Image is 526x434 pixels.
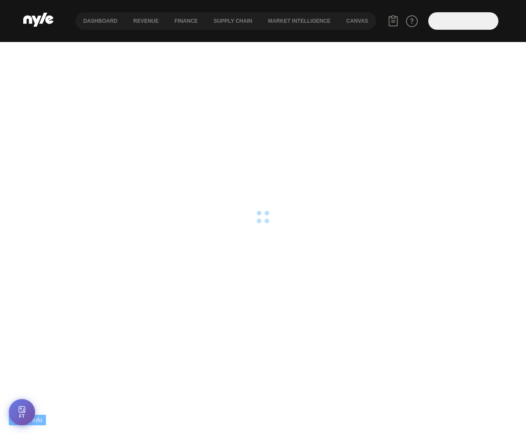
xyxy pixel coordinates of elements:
[125,18,167,24] button: Revenue
[75,18,125,24] button: Dashboard
[19,414,25,419] span: FT
[260,18,338,24] button: Market Intelligence
[12,415,43,425] span: Debug Info
[338,18,376,24] button: Canvas
[9,415,46,425] button: Debug Info
[206,18,260,24] button: Supply chain
[9,399,35,425] button: Open Feature Toggle Debug Panel
[167,18,206,24] button: finance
